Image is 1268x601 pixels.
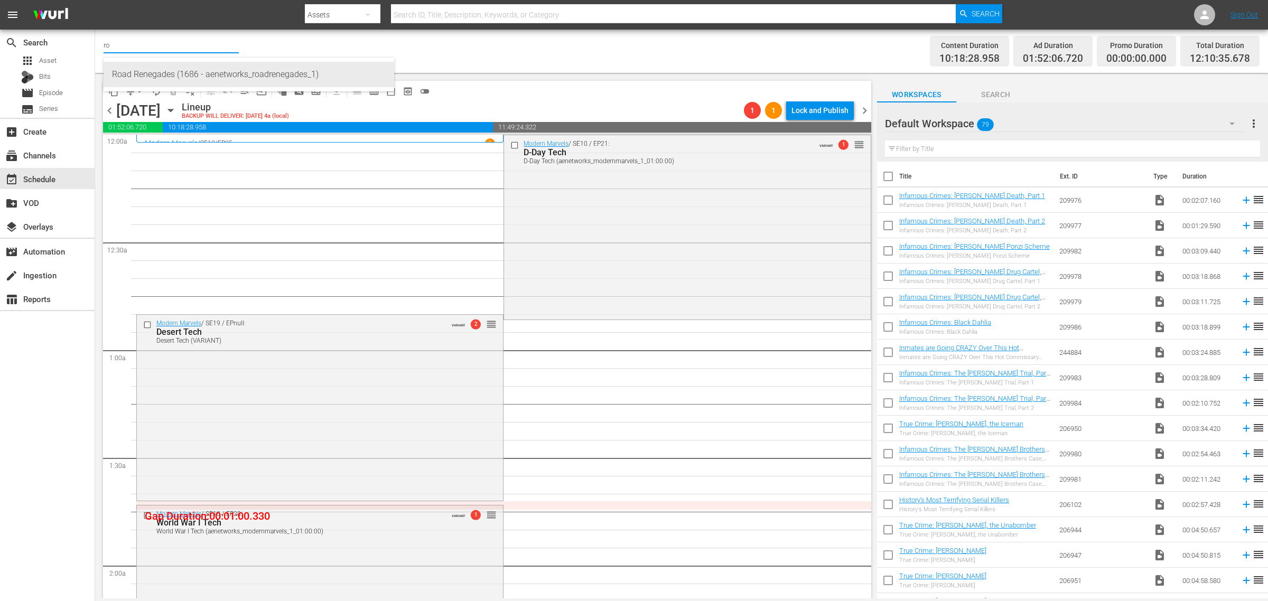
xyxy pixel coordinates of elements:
a: Infamous Crimes: The [PERSON_NAME] Trial, Part 2 [899,395,1050,410]
span: menu [6,8,19,21]
div: True Crime: [PERSON_NAME], the Unabomber [899,531,1036,538]
div: True Crime: [PERSON_NAME] [899,582,986,589]
span: chevron_left [103,104,116,117]
div: D-Day Tech [524,147,814,157]
span: Automation [5,246,18,258]
span: reorder [1252,472,1265,485]
td: 00:04:50.657 [1178,517,1236,542]
span: Video [1153,295,1166,308]
td: 206947 [1055,542,1149,568]
span: Video [1153,346,1166,359]
button: Search [956,4,1002,23]
div: Infamous Crimes: [PERSON_NAME] Drug Cartel, Part 2 [899,303,1051,310]
p: EP25 [218,139,232,147]
a: Infamous Crimes: [PERSON_NAME] Ponzi Scheme [899,242,1050,250]
span: reorder [1252,447,1265,459]
button: reorder [854,139,864,149]
span: reorder [1252,345,1265,358]
a: True Crime: [PERSON_NAME] [899,572,986,580]
div: World War I Tech [156,518,446,528]
svg: Add to Schedule [1241,575,1252,586]
td: 00:02:10.752 [1178,390,1236,416]
a: Sign Out [1230,11,1258,19]
span: reorder [1252,421,1265,434]
span: more_vert [1247,117,1260,130]
span: toggle_off [419,86,430,97]
span: 1 [471,510,481,520]
svg: Add to Schedule [1241,346,1252,358]
span: Ingestion [5,269,18,282]
span: reorder [1252,497,1265,510]
span: preview_outlined [403,86,413,97]
td: 209982 [1055,238,1149,264]
td: 209980 [1055,441,1149,466]
td: 206944 [1055,517,1149,542]
span: Workspaces [877,88,956,101]
span: reorder [1252,295,1265,307]
div: Desert Tech [156,327,446,337]
svg: Add to Schedule [1241,448,1252,459]
div: History's Most Terrifying Serial Killers [899,506,1009,513]
td: 00:03:18.899 [1178,314,1236,340]
td: 00:04:58.580 [1178,568,1236,593]
a: Infamous Crimes: The [PERSON_NAME] Brothers Case, Part 2 [899,471,1049,486]
span: Video [1153,498,1166,511]
td: 00:03:28.809 [1178,365,1236,390]
span: chevron_right [858,104,871,117]
span: 12:10:35.678 [1190,53,1250,65]
div: Promo Duration [1106,38,1167,53]
span: reorder [854,139,864,151]
div: [DATE] [116,102,161,119]
span: Video [1153,549,1166,561]
span: reorder [1252,574,1265,586]
svg: Add to Schedule [1241,220,1252,231]
a: Infamous Crimes: The [PERSON_NAME] Trial, Part 1 [899,369,1050,385]
div: Lineup [182,101,289,113]
svg: Add to Schedule [1241,422,1252,434]
span: 79 [977,114,994,136]
span: Episode [21,87,34,99]
th: Type [1147,162,1176,191]
div: Infamous Crimes: Black Dahlia [899,328,991,335]
a: Modern Marvels [524,140,568,147]
svg: Add to Schedule [1241,296,1252,307]
td: 00:02:11.242 [1178,466,1236,492]
button: more_vert [1247,111,1260,136]
span: Video [1153,219,1166,232]
span: Asset [39,55,57,66]
td: 00:03:09.440 [1178,238,1236,264]
div: Lock and Publish [791,101,849,120]
td: 209978 [1055,264,1149,289]
div: Inmates are Going CRAZY Over This Hot Commissary Commodity [899,354,1051,361]
span: reorder [1252,269,1265,282]
td: 209984 [1055,390,1149,416]
a: Modern Marvels [156,510,201,518]
td: 00:03:18.868 [1178,264,1236,289]
div: Infamous Crimes: The [PERSON_NAME] Trial, Part 1 [899,379,1051,386]
span: VARIANT [452,318,465,327]
span: 01:52:06.720 [1023,53,1083,65]
th: Ext. ID [1053,162,1146,191]
td: 209979 [1055,289,1149,314]
div: Ad Duration [1023,38,1083,53]
span: Video [1153,321,1166,333]
img: ans4CAIJ8jUAAAAAAAAAAAAAAAAAAAAAAAAgQb4GAAAAAAAAAAAAAAAAAAAAAAAAJMjXAAAAAAAAAAAAAAAAAAAAAAAAgAT5G... [25,3,76,27]
span: 1 [765,106,782,115]
span: Reports [5,293,18,306]
p: SE10 / [200,139,218,147]
div: World War I Tech (aenetworks_modernmarvels_1_01:00:00) [156,528,446,535]
a: Modern Marvels [145,139,198,147]
td: 206102 [1055,492,1149,517]
a: Infamous Crimes: [PERSON_NAME] Death, Part 1 [899,192,1045,200]
span: 10:18:28.958 [939,53,1000,65]
span: reorder [1252,548,1265,561]
p: 1 [488,139,492,147]
td: 00:02:57.428 [1178,492,1236,517]
span: Search [5,36,18,49]
span: Overlays [5,221,18,233]
svg: Add to Schedule [1241,245,1252,257]
button: reorder [486,318,497,329]
div: Bits [21,71,34,83]
div: Infamous Crimes: [PERSON_NAME] Death, Part 2 [899,227,1045,234]
span: 00:00:00.000 [1106,53,1167,65]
